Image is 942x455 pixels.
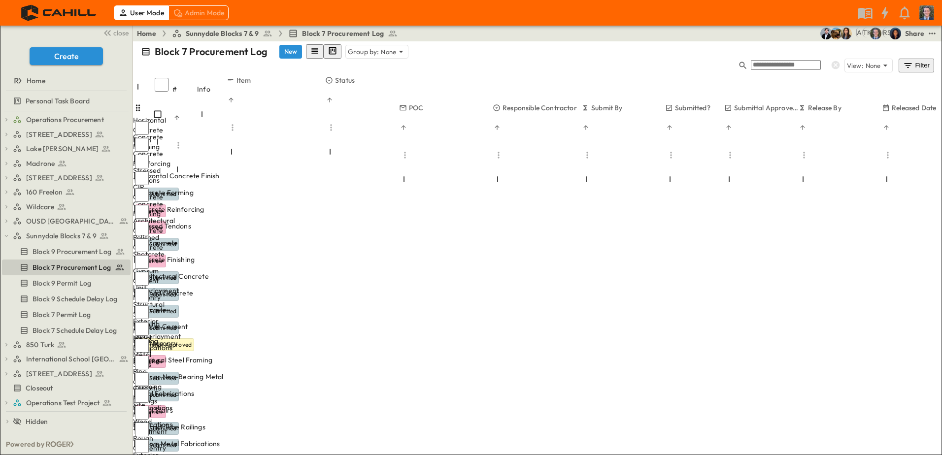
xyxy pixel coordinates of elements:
[2,244,131,260] div: test
[197,75,227,103] div: Info
[135,271,209,281] span: Architectural Concrete
[33,310,91,320] span: Block 7 Permit Log
[26,216,116,226] span: OUSD [GEOGRAPHIC_DATA]
[135,188,149,202] input: Select row
[26,96,90,106] span: Personal Task Board
[2,337,131,353] div: test
[155,78,168,92] input: Select all rows
[135,389,149,403] input: Select row
[135,288,193,298] span: Polished Concrete
[2,323,131,338] div: test
[135,305,149,319] input: Select row
[168,5,229,20] div: Admin Mode
[135,221,191,231] span: Stressed Tendons
[133,149,153,168] div: Concrete Reinforcing
[135,406,149,420] input: Select row
[26,417,48,426] span: Hidden
[926,28,938,39] button: test
[2,127,131,142] div: test
[26,398,100,408] span: Operations Test Project
[2,307,131,323] div: test
[847,61,864,70] p: View:
[335,75,355,85] p: Status
[135,389,194,398] span: Metal Fabrications
[135,372,230,391] span: Exterior Non-Bearing Metal Framing
[133,249,153,259] div: Shotcrete
[135,338,177,348] span: Unit Masonry
[30,47,103,65] button: Create
[135,204,204,214] span: Concrete Reinforcing
[133,232,153,252] div: Polished Concrete
[137,29,156,38] a: Home
[2,93,131,109] div: test
[227,96,235,104] button: Sort
[26,340,54,350] span: 850 Turk
[135,439,220,449] span: Custom Metal Fabrications
[903,60,930,71] div: Filter
[2,395,131,411] div: test
[26,231,97,241] span: Sunnydale Blocks 7 & 9
[135,439,149,453] input: Select row
[870,28,881,39] img: Jared Salin (jsalin@cahill-sf.com)
[882,28,891,37] div: Raymond Shahabi (rshahabi@guzmangc.com)
[114,5,168,20] div: User Mode
[133,316,153,365] div: Exterior Non-Bearing Metal Framing
[135,205,149,219] input: Select row
[133,199,153,219] div: Concrete Finishing
[2,156,131,171] div: test
[26,115,104,125] span: Operations Procurement
[324,44,341,59] button: kanban view
[2,291,131,307] div: test
[135,255,195,264] span: Concrete Finishing
[856,28,862,37] div: Anna Gomez (agomez@guzmangc.com)
[306,44,324,59] button: row view
[135,289,149,302] input: Select row
[236,75,251,85] p: Item
[33,247,111,257] span: Block 9 Procurement Log
[172,75,197,103] div: #
[133,165,153,185] div: Stressed Tendons
[135,222,149,235] input: Select row
[306,44,341,59] div: table view
[135,322,230,341] span: Gypsum Cement Underlayment
[27,76,45,86] span: Home
[135,422,205,432] span: Pipe and Tube Railings
[2,170,131,186] div: test
[135,272,149,286] input: Select row
[2,351,131,367] div: test
[133,132,153,152] div: Concrete Forming
[135,339,149,353] input: Select row
[135,238,149,252] input: Select row
[33,262,111,272] span: Block 7 Procurement Log
[135,355,212,365] span: Structural Steel Framing
[186,29,259,38] span: Sunnydale Blocks 7 & 9
[2,260,131,275] div: test
[135,356,149,369] input: Select row
[33,278,91,288] span: Block 9 Permit Log
[325,96,334,104] button: Sort
[113,28,129,38] span: close
[889,28,901,39] img: Olivia Khan (okhan@cahill-sf.com)
[135,155,149,168] input: Select row
[26,130,92,139] span: [STREET_ADDRESS]
[279,45,302,59] button: New
[12,2,107,23] img: 4f72bfc4efa7236828875bac24094a5ddb05241e32d018417354e964050affa1.png
[26,354,116,364] span: International School San Francisco
[133,266,153,295] div: Gypsum Cement Underlayment
[820,28,832,39] img: Mike Daly (mdaly@cahill-sf.com)
[2,366,131,382] div: test
[135,322,149,336] input: Select row
[135,255,149,269] input: Select row
[135,171,219,181] span: Horizontal Concrete Finish
[26,159,55,168] span: Madrone
[26,187,63,197] span: 160 Freelon
[135,171,149,185] input: Select row
[26,202,54,212] span: Wildcare
[33,294,117,304] span: Block 9 Schedule Delay Log
[919,5,934,20] img: Profile Picture
[26,383,53,393] span: Closeout
[26,369,92,379] span: [STREET_ADDRESS]
[2,199,131,215] div: test
[133,115,153,145] div: Horizontal Concrete Finish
